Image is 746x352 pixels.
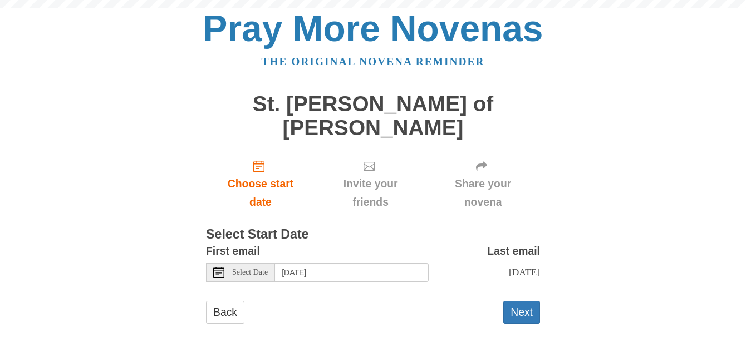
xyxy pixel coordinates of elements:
div: Click "Next" to confirm your start date first. [315,151,426,217]
label: First email [206,242,260,260]
button: Next [503,301,540,324]
a: Pray More Novenas [203,8,543,49]
div: Click "Next" to confirm your start date first. [426,151,540,217]
a: The original novena reminder [262,56,485,67]
span: Invite your friends [326,175,415,211]
h3: Select Start Date [206,227,540,242]
span: Select Date [232,269,268,276]
span: Share your novena [437,175,529,211]
h1: St. [PERSON_NAME] of [PERSON_NAME] [206,92,540,140]
a: Back [206,301,244,324]
span: [DATE] [509,266,540,277]
a: Choose start date [206,151,315,217]
label: Last email [487,242,540,260]
span: Choose start date [217,175,304,211]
